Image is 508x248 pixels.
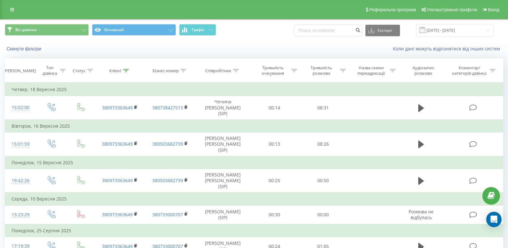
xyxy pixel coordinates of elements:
[5,120,503,133] td: Вівторок, 16 Вересня 2025
[5,224,503,237] td: Понеділок, 25 Серпня 2025
[393,46,503,52] a: Коли дані можуть відрізнятися вiд інших систем
[12,175,30,187] div: 19:42:26
[5,83,503,96] td: Четвер, 18 Вересня 2025
[4,68,36,73] div: [PERSON_NAME]
[294,25,362,36] input: Пошук за номером
[369,7,416,12] span: Реферальна програма
[12,209,30,221] div: 13:23:29
[42,65,58,76] div: Тип дзвінка
[250,96,299,120] td: 00:14
[299,133,347,156] td: 08:26
[196,205,250,224] td: [PERSON_NAME] (SIP)
[250,133,299,156] td: 00:13
[192,28,204,32] span: Графік
[152,211,183,218] a: 380733000707
[179,24,216,36] button: Графік
[5,46,45,52] button: Скинути фільтри
[451,65,488,76] div: Коментар/категорія дзвінка
[196,133,250,156] td: [PERSON_NAME] [PERSON_NAME] (SIP)
[152,105,183,111] a: 380738427513
[256,65,290,76] div: Тривалість очікування
[15,27,37,32] span: Всі дзвінки
[153,68,179,73] div: Бізнес номер
[5,156,503,169] td: Понеділок, 15 Вересня 2025
[299,96,347,120] td: 08:31
[404,65,443,76] div: Аудіозапис розмови
[152,141,183,147] a: 380503682739
[196,169,250,192] td: [PERSON_NAME] [PERSON_NAME] (SIP)
[486,212,502,227] div: Open Intercom Messenger
[102,141,133,147] a: 380973363649
[304,65,338,76] div: Тривалість розмови
[152,177,183,184] a: 380503682739
[250,169,299,192] td: 00:25
[109,68,121,73] div: Клієнт
[299,205,347,224] td: 00:00
[12,101,30,114] div: 15:02:00
[196,96,250,120] td: Чечина [PERSON_NAME] (SIP)
[365,25,400,36] button: Експорт
[102,211,133,218] a: 380973363649
[5,24,89,36] button: Всі дзвінки
[409,209,434,220] span: Розмова не відбулась
[5,192,503,205] td: Середа, 10 Вересня 2025
[102,105,133,111] a: 380973363649
[250,205,299,224] td: 00:30
[488,7,499,12] span: Вихід
[12,138,30,150] div: 15:01:59
[299,169,347,192] td: 00:50
[354,65,388,76] div: Назва схеми переадресації
[73,68,86,73] div: Статус
[102,177,133,184] a: 380973363649
[205,68,231,73] div: Співробітник
[92,24,176,36] button: Основний
[427,7,477,12] span: Налаштування профілю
